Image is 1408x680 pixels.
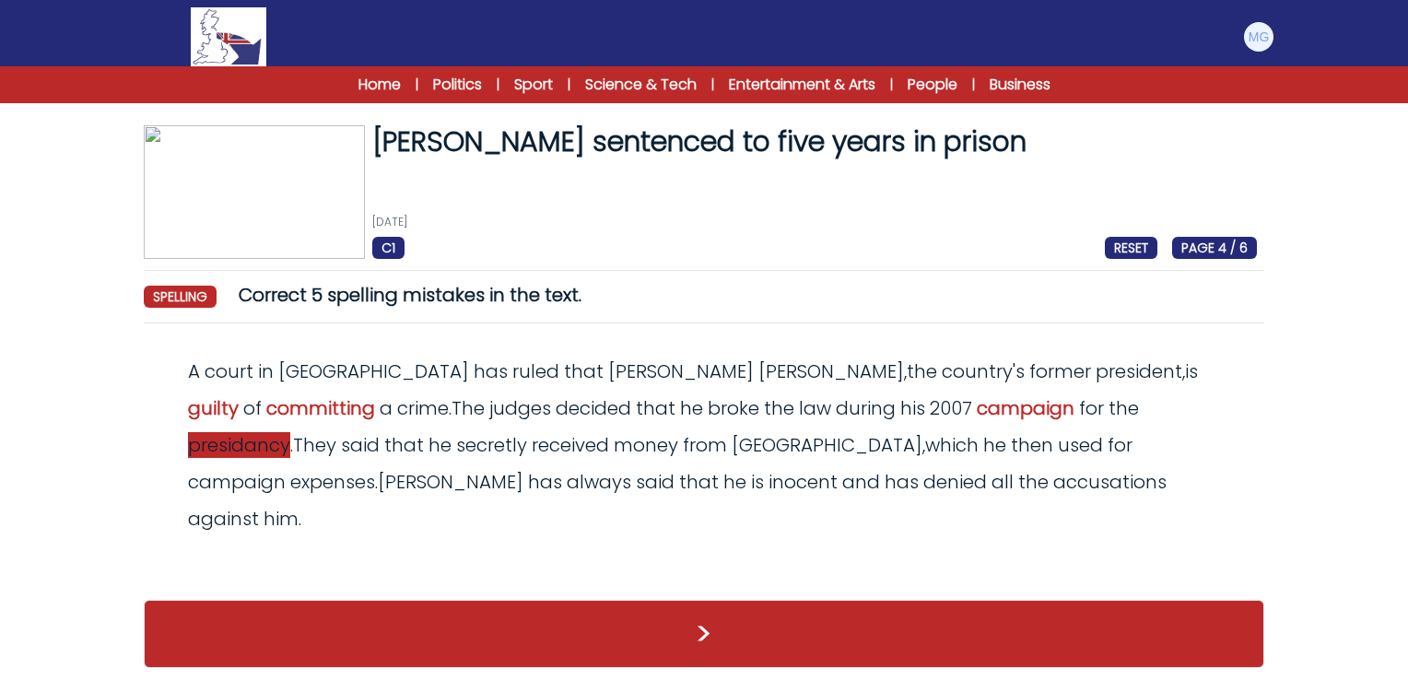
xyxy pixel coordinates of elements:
span: [GEOGRAPHIC_DATA] [732,432,922,458]
a: RESET [1105,237,1157,258]
button: > [144,600,1264,668]
h1: [PERSON_NAME] sentenced to five years in prison [372,125,1257,158]
span: accusations [1053,469,1167,495]
span: used [1058,432,1103,458]
span: expenses [290,469,375,495]
span: against [188,506,259,532]
span: | [890,76,893,94]
span: | [711,76,714,94]
span: then [1011,432,1053,458]
span: | [497,76,499,94]
span: that [564,358,604,384]
span: that [679,469,719,495]
odiv: , ' , . . , . . [188,358,1198,532]
span: | [568,76,570,94]
span: and [842,469,880,495]
span: has [528,469,562,495]
span: spelling [144,286,217,308]
span: the [1018,469,1049,495]
span: president [1096,358,1182,384]
span: decided [556,395,631,421]
span: RESET [1105,237,1157,259]
span: denied [923,469,987,495]
span: campaign [977,395,1074,421]
img: Logo [191,7,266,66]
span: | [416,76,418,94]
span: [GEOGRAPHIC_DATA] [278,358,469,384]
span: law [799,395,831,421]
span: guilty [188,395,239,421]
span: inocent [769,469,838,495]
span: | [972,76,975,94]
span: former [1029,358,1091,384]
span: always [567,469,631,495]
a: People [908,74,957,96]
span: he [428,432,452,458]
p: [DATE] [372,215,1257,229]
img: CmUNvE9iBcd3dtesz6AtlOJBJ5KgYshN613R35pY.jpg [144,125,365,259]
span: received [532,432,609,458]
span: a [380,395,393,421]
span: has [885,469,919,495]
span: during [836,395,896,421]
span: A [188,358,200,384]
img: Matteo Gragnani [1244,22,1273,52]
span: country [942,358,1013,384]
span: broke [708,395,759,421]
span: him [264,506,299,532]
span: judges [489,395,551,421]
span: all [991,469,1014,495]
span: that [384,432,424,458]
span: crime [397,395,449,421]
span: is [751,469,764,495]
span: the [907,358,937,384]
span: [PERSON_NAME] [758,358,904,384]
span: money [614,432,678,458]
span: PAGE 4 / 6 [1172,237,1257,259]
span: which [925,432,979,458]
span: [PERSON_NAME] [608,358,754,384]
a: Home [358,74,401,96]
span: C1 [372,237,405,259]
a: Business [990,74,1050,96]
span: [PERSON_NAME] [378,469,523,495]
span: campaign [188,469,286,495]
span: 2007 [930,395,972,421]
a: Politics [433,74,482,96]
span: s [1015,358,1025,384]
span: in [258,358,274,384]
span: court [205,358,253,384]
span: Correct 5 spelling mistakes in the text. [239,282,581,308]
span: is [1185,358,1198,384]
span: said [636,469,675,495]
span: has [474,358,508,384]
a: Logo [133,7,324,66]
span: They [293,432,336,458]
span: presidancy [188,432,290,458]
a: Sport [514,74,553,96]
span: ruled [512,358,559,384]
span: from [683,432,727,458]
a: Science & Tech [585,74,697,96]
span: secretly [456,432,527,458]
span: The [452,395,485,421]
a: Entertainment & Arts [729,74,875,96]
span: for [1108,432,1132,458]
span: he [983,432,1006,458]
span: of [243,395,262,421]
span: the [764,395,794,421]
span: committing [266,395,375,421]
span: he [680,395,703,421]
span: that [636,395,675,421]
span: his [900,395,925,421]
span: the [1109,395,1139,421]
span: he [723,469,746,495]
span: said [341,432,380,458]
span: for [1079,395,1104,421]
